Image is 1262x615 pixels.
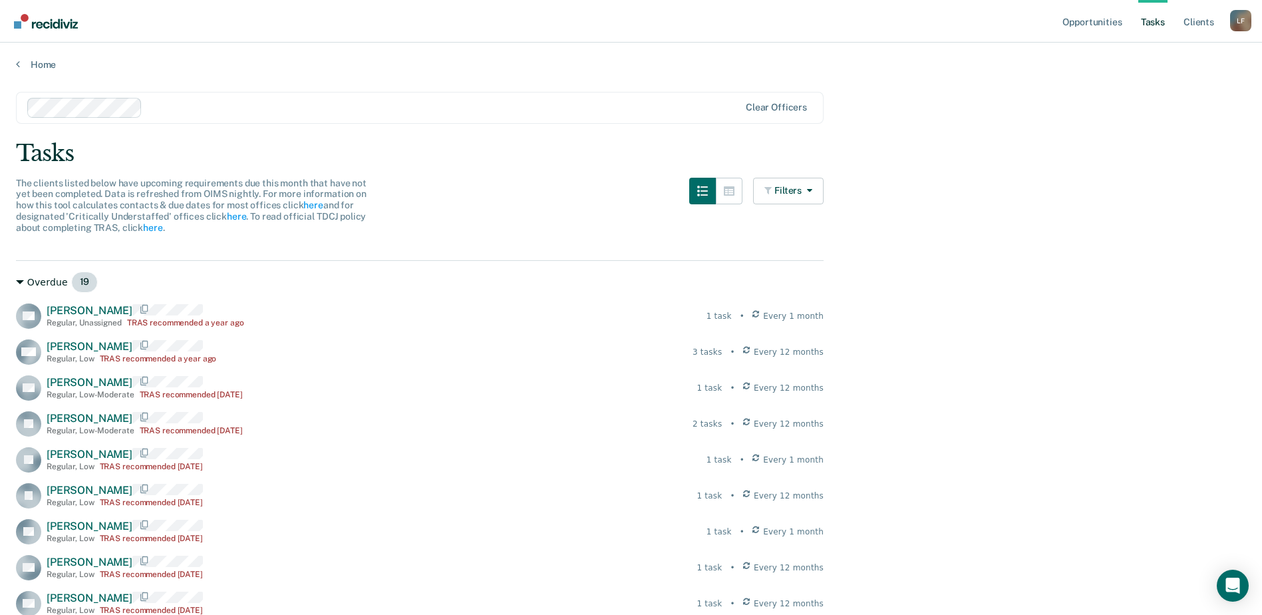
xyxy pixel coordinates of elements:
div: • [740,310,744,322]
div: Regular , Low [47,462,94,471]
span: [PERSON_NAME] [47,520,132,532]
span: [PERSON_NAME] [47,556,132,568]
div: TRAS recommended [DATE] [100,606,203,615]
div: TRAS recommended [DATE] [100,498,203,507]
div: Regular , Low [47,354,94,363]
div: Open Intercom Messenger [1217,570,1249,602]
span: [PERSON_NAME] [47,412,132,425]
div: 1 task [697,382,722,394]
div: • [730,382,734,394]
div: 1 task [697,598,722,610]
div: • [730,490,734,502]
div: 1 task [707,310,732,322]
span: Every 12 months [754,562,824,574]
span: Every 12 months [754,382,824,394]
div: 1 task [697,490,722,502]
span: [PERSON_NAME] [47,304,132,317]
div: • [730,598,734,610]
div: Regular , Low-Moderate [47,426,134,435]
span: Every 1 month [763,310,824,322]
span: Every 12 months [754,418,824,430]
div: 3 tasks [693,346,722,358]
div: Regular , Low [47,606,94,615]
div: 1 task [707,526,732,538]
span: The clients listed below have upcoming requirements due this month that have not yet been complet... [16,178,367,233]
div: Regular , Unassigned [47,318,122,327]
a: here [303,200,323,210]
button: Profile dropdown button [1230,10,1251,31]
div: TRAS recommended [DATE] [100,570,203,579]
div: L F [1230,10,1251,31]
span: Every 1 month [763,526,824,538]
div: 1 task [707,454,732,466]
div: Tasks [16,140,1246,167]
div: TRAS recommended [DATE] [100,534,203,543]
span: Every 12 months [754,490,824,502]
div: TRAS recommended a year ago [127,318,244,327]
div: • [730,346,734,358]
div: • [730,562,734,574]
div: Regular , Low [47,534,94,543]
span: [PERSON_NAME] [47,340,132,353]
div: • [730,418,734,430]
a: here [143,222,162,233]
span: [PERSON_NAME] [47,484,132,497]
div: Regular , Low [47,498,94,507]
span: [PERSON_NAME] [47,448,132,461]
span: Every 12 months [754,598,824,610]
a: here [227,211,246,222]
span: Every 12 months [754,346,824,358]
div: Regular , Low-Moderate [47,390,134,399]
div: TRAS recommended [DATE] [140,390,243,399]
span: Every 1 month [763,454,824,466]
div: • [740,526,744,538]
div: 1 task [697,562,722,574]
div: TRAS recommended a year ago [100,354,217,363]
div: Clear officers [746,102,807,113]
img: Recidiviz [14,14,78,29]
button: Filters [753,178,824,204]
div: Regular , Low [47,570,94,579]
div: 2 tasks [693,418,722,430]
div: • [740,454,744,466]
span: 19 [71,272,98,293]
div: TRAS recommended [DATE] [140,426,243,435]
a: Home [16,59,1246,71]
span: [PERSON_NAME] [47,376,132,389]
div: Overdue 19 [16,272,824,293]
span: [PERSON_NAME] [47,592,132,604]
div: TRAS recommended [DATE] [100,462,203,471]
